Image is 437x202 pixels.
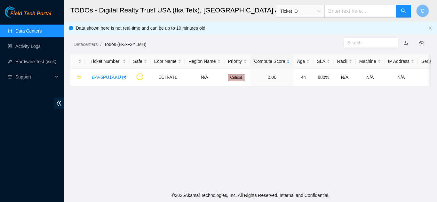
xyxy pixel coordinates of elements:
[419,41,424,45] span: eye
[74,42,98,47] a: Datacenters
[15,28,42,34] a: Data Centers
[250,69,293,86] td: 0.00
[416,4,429,17] button: C
[347,39,390,46] input: Search
[10,11,51,17] span: Field Tech Portal
[396,5,411,18] button: search
[428,26,432,30] button: close
[421,7,425,15] span: C
[8,75,12,79] span: read
[77,75,81,80] span: star
[92,75,121,80] a: B-V-5PU1AKU
[280,6,321,16] span: Ticket ID
[104,42,146,47] a: Todos (B-3-F2YLMH)
[324,5,396,18] input: Enter text here...
[185,69,224,86] td: N/A
[151,69,185,86] td: ECH-ATL
[54,97,64,109] span: double-left
[334,69,356,86] td: N/A
[137,73,143,80] span: exclamation-circle
[356,69,385,86] td: N/A
[403,40,408,45] a: download
[385,69,418,86] td: N/A
[293,69,313,86] td: 44
[100,42,101,47] span: /
[5,6,32,18] img: Akamai Technologies
[313,69,333,86] td: 880%
[15,44,41,49] a: Activity Logs
[15,71,53,83] span: Support
[5,11,51,20] a: Akamai TechnologiesField Tech Portal
[64,189,437,202] footer: © 2025 Akamai Technologies, Inc. All Rights Reserved. Internal and Confidential.
[74,72,82,82] button: star
[228,74,245,81] span: Critical
[401,8,406,14] span: search
[15,59,56,64] a: Hardware Test (isok)
[399,38,413,48] button: download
